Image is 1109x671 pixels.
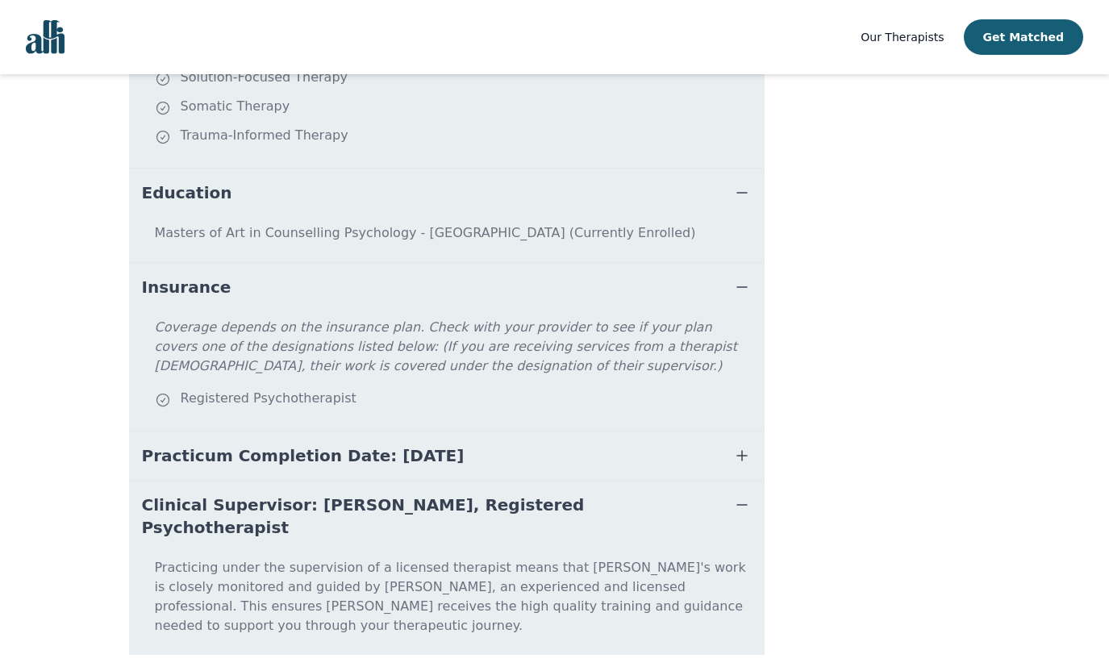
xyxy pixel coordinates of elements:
button: Education [129,169,765,217]
button: Practicum Completion Date: [DATE] [129,431,765,480]
li: Somatic Therapy [155,97,758,119]
div: Registered Psychotherapist [155,389,758,411]
button: Clinical Supervisor: [PERSON_NAME], Registered Psychotherapist [129,481,765,552]
button: Get Matched [964,19,1083,55]
button: Insurance [129,263,765,311]
span: Insurance [142,276,231,298]
li: Solution-Focused Therapy [155,68,758,90]
img: alli logo [26,20,65,54]
p: Masters of Art in Counselling Psychology - [GEOGRAPHIC_DATA] (Currently Enrolled) [135,223,758,256]
p: Practicing under the supervision of a licensed therapist means that [PERSON_NAME]'s work is close... [135,558,758,648]
span: Clinical Supervisor: [PERSON_NAME], Registered Psychotherapist [142,494,713,539]
span: Practicum Completion Date: [DATE] [142,444,465,467]
p: Coverage depends on the insurance plan. Check with your provider to see if your plan covers one o... [155,318,758,389]
li: Trauma-Informed Therapy [155,126,758,148]
span: Education [142,181,232,204]
span: Our Therapists [861,31,944,44]
a: Our Therapists [861,27,944,47]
